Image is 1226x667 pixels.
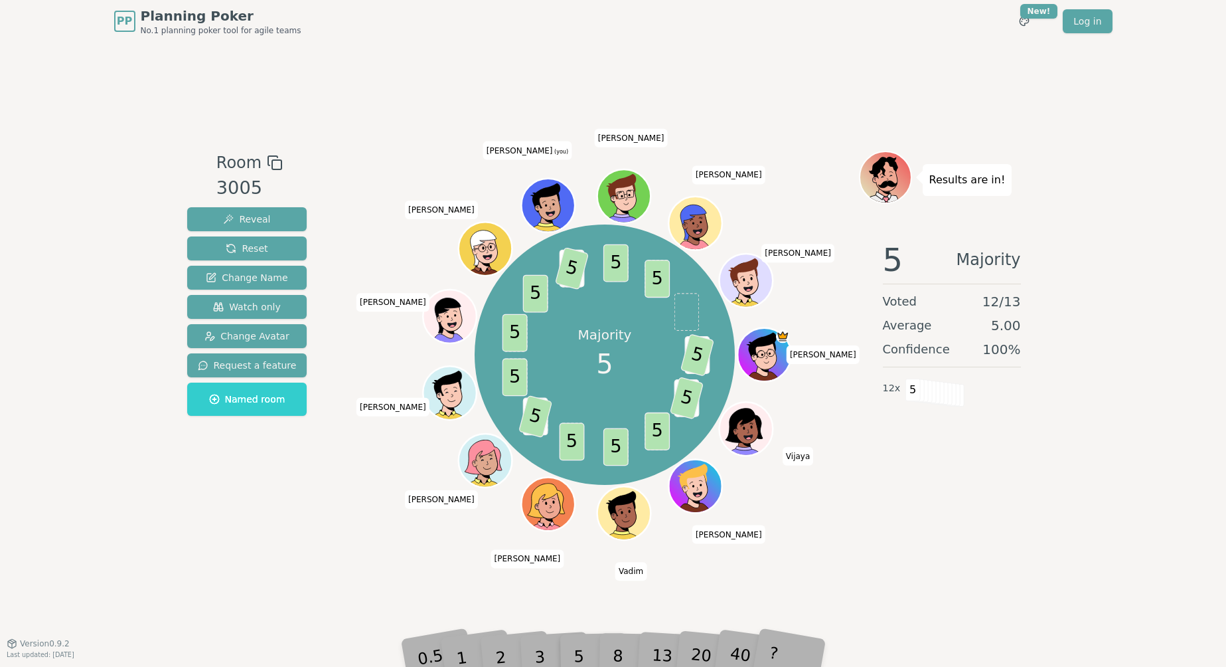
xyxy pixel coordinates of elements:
span: Reveal [223,213,270,226]
span: Last updated: [DATE] [7,651,74,658]
span: Reset [226,242,268,255]
span: Voted [883,292,917,311]
span: No.1 planning poker tool for agile teams [141,25,301,36]
span: 5 [596,344,613,384]
span: Named room [209,393,285,406]
span: Click to change your name [692,165,765,184]
button: Reset [187,237,307,260]
span: 5 [523,274,548,312]
button: New! [1012,9,1036,33]
button: Watch only [187,295,307,319]
span: Click to change your name [615,562,647,581]
span: Click to change your name [405,201,478,219]
span: Click to change your name [595,129,668,147]
span: 12 / 13 [982,292,1021,311]
span: Click to change your name [405,490,478,509]
span: 5 [555,246,589,290]
span: Click to change your name [787,345,860,364]
span: 5 [502,314,528,351]
span: Average [883,316,932,335]
span: PP [117,13,132,29]
span: 5 [518,395,552,438]
button: Version0.9.2 [7,638,70,649]
span: 100 % [982,340,1020,359]
span: Version 0.9.2 [20,638,70,649]
span: 5 [560,423,585,460]
span: Click to change your name [692,525,765,544]
button: Change Avatar [187,324,307,348]
span: Request a feature [198,359,297,372]
div: 3005 [216,175,283,202]
div: New! [1020,4,1058,19]
span: (you) [553,149,569,155]
span: 5 [680,333,714,377]
span: Matt is the host [776,330,789,343]
span: Click to change your name [783,447,813,466]
span: Change Avatar [204,330,289,343]
span: Click to change your name [356,293,429,312]
span: Confidence [883,340,950,359]
button: Click to change your avatar [523,180,574,231]
span: Click to change your name [356,398,429,417]
span: 5 [645,412,670,450]
button: Request a feature [187,353,307,377]
span: Majority [957,244,1021,276]
button: Change Name [187,266,307,290]
a: PPPlanning PokerNo.1 planning poker tool for agile teams [114,7,301,36]
span: 5.00 [991,316,1021,335]
span: 5 [670,376,704,419]
span: 12 x [883,381,901,396]
span: Planning Poker [141,7,301,25]
span: 5 [883,244,903,276]
span: Change Name [206,271,287,284]
span: 5 [645,260,670,298]
p: Results are in! [929,171,1006,189]
p: Majority [578,326,632,344]
span: 5 [603,428,629,466]
span: Click to change your name [483,142,572,160]
span: Click to change your name [761,244,834,262]
span: Room [216,151,262,175]
span: Click to change your name [491,549,564,568]
button: Named room [187,383,307,416]
button: Reveal [187,207,307,231]
span: 5 [502,358,528,396]
span: Watch only [213,300,281,314]
span: 5 [603,244,629,282]
a: Log in [1063,9,1112,33]
span: 5 [905,379,921,401]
